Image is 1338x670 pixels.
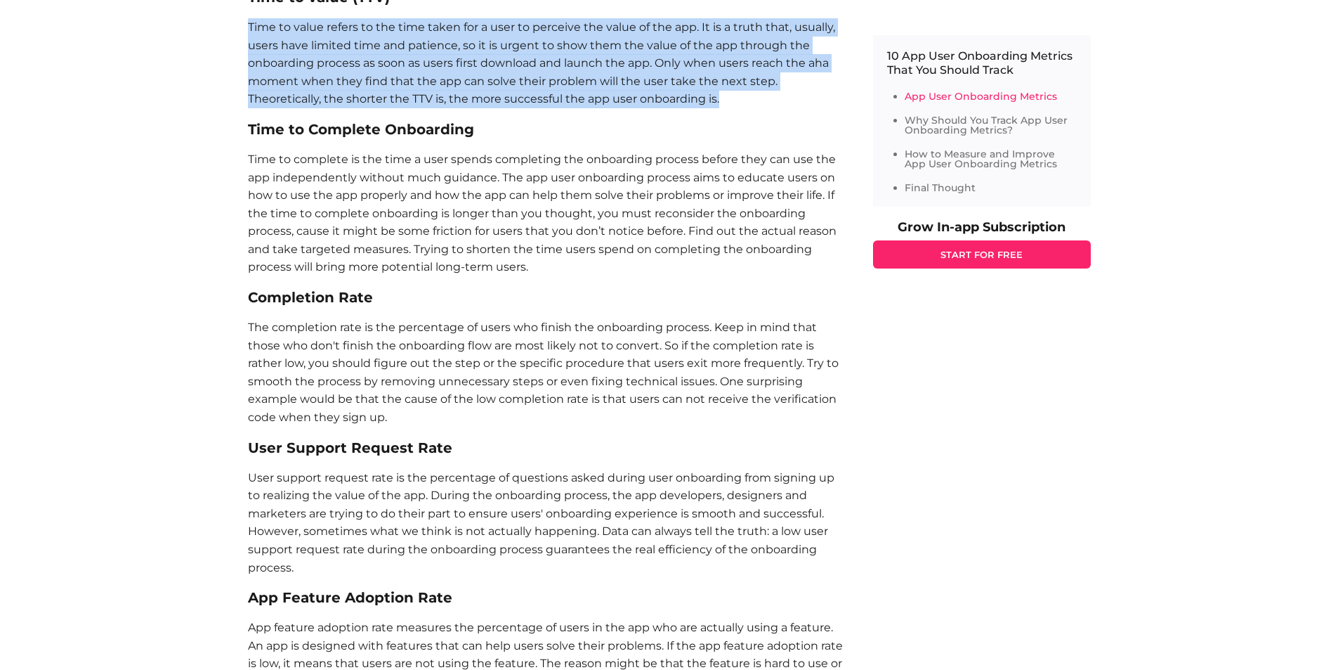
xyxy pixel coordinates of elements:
p: Time to complete is the time a user spends completing the onboarding process before they can use ... [248,150,845,276]
b: Completion Rate [248,289,373,306]
p: The completion rate is the percentage of users who finish the onboarding process. Keep in mind th... [248,318,845,427]
p: User support request rate is the percentage of questions asked during user onboarding from signin... [248,469,845,577]
p: Grow In-app Subscription [873,221,1091,233]
b: User Support Request Rate [248,439,452,456]
p: Time to value refers to the time taken for a user to perceive the value of the app. It is a truth... [248,18,845,108]
a: START FOR FREE [873,240,1091,269]
a: How to Measure and Improve App User Onboarding Metrics [905,148,1057,170]
a: Why Should You Track App User Onboarding Metrics? [905,114,1068,136]
b: App Feature Adoption Rate [248,589,452,606]
p: 10 App User Onboarding Metrics That You Should Track [887,49,1077,77]
a: Final Thought [905,181,976,194]
b: Time to Complete Onboarding [248,121,474,138]
a: App User Onboarding Metrics [905,90,1057,103]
